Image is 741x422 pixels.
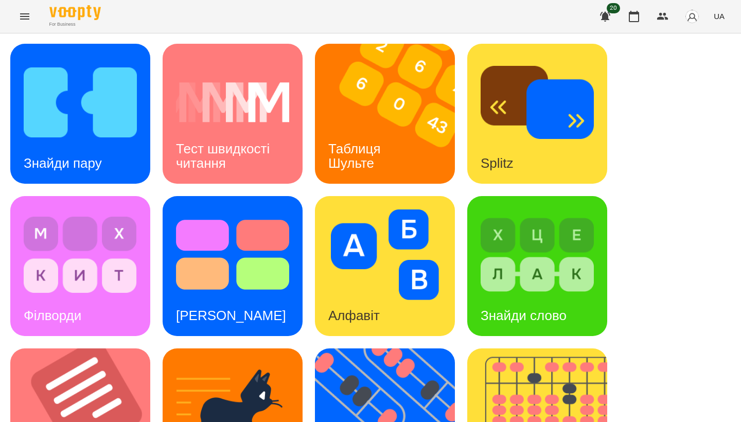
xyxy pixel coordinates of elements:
[49,21,101,28] span: For Business
[49,5,101,20] img: Voopty Logo
[710,7,729,26] button: UA
[481,57,594,148] img: Splitz
[176,209,289,300] img: Тест Струпа
[176,57,289,148] img: Тест швидкості читання
[467,44,607,184] a: SplitzSplitz
[607,3,620,13] span: 20
[10,44,150,184] a: Знайди паруЗнайди пару
[176,141,273,170] h3: Тест швидкості читання
[467,196,607,336] a: Знайди словоЗнайди слово
[328,141,384,170] h3: Таблиця Шульте
[24,57,137,148] img: Знайди пару
[12,4,37,29] button: Menu
[24,308,81,323] h3: Філворди
[176,308,286,323] h3: [PERSON_NAME]
[10,196,150,336] a: ФілвордиФілворди
[714,11,725,22] span: UA
[481,155,514,171] h3: Splitz
[315,44,468,184] img: Таблиця Шульте
[315,196,455,336] a: АлфавітАлфавіт
[24,155,102,171] h3: Знайди пару
[328,308,380,323] h3: Алфавіт
[481,209,594,300] img: Знайди слово
[685,9,699,24] img: avatar_s.png
[328,209,442,300] img: Алфавіт
[481,308,567,323] h3: Знайди слово
[163,196,303,336] a: Тест Струпа[PERSON_NAME]
[163,44,303,184] a: Тест швидкості читанняТест швидкості читання
[315,44,455,184] a: Таблиця ШультеТаблиця Шульте
[24,209,137,300] img: Філворди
